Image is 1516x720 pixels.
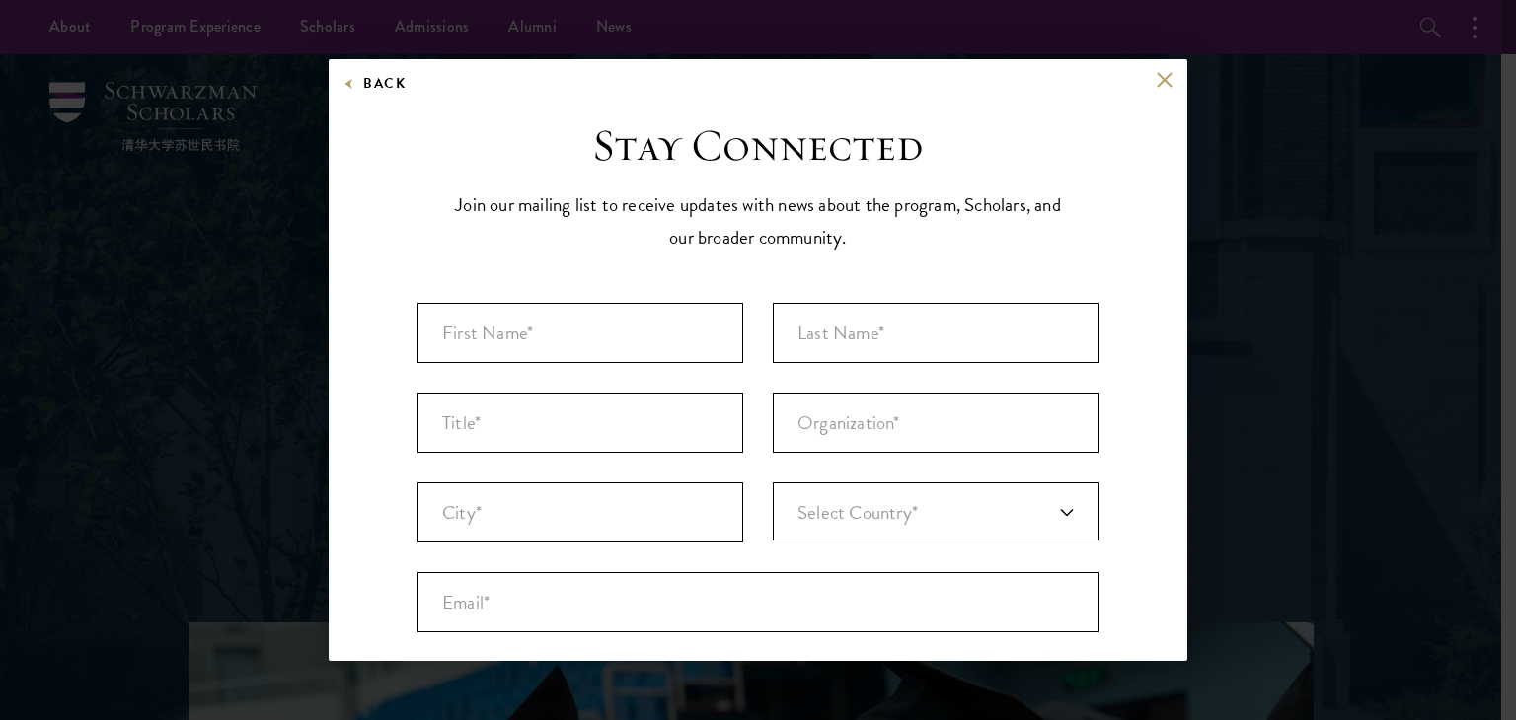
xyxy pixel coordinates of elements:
input: City* [417,482,743,542]
input: Email* [417,572,1099,632]
input: First Name* [417,303,743,363]
button: Back [343,71,406,96]
h3: Stay Connected [592,118,924,174]
p: Join our mailing list to receive updates with news about the program, Scholars, and our broader c... [452,188,1064,253]
input: Title* [417,393,743,453]
input: Organization* [773,393,1099,453]
input: Last Name* [773,303,1099,363]
span: Select Country* [797,498,918,527]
